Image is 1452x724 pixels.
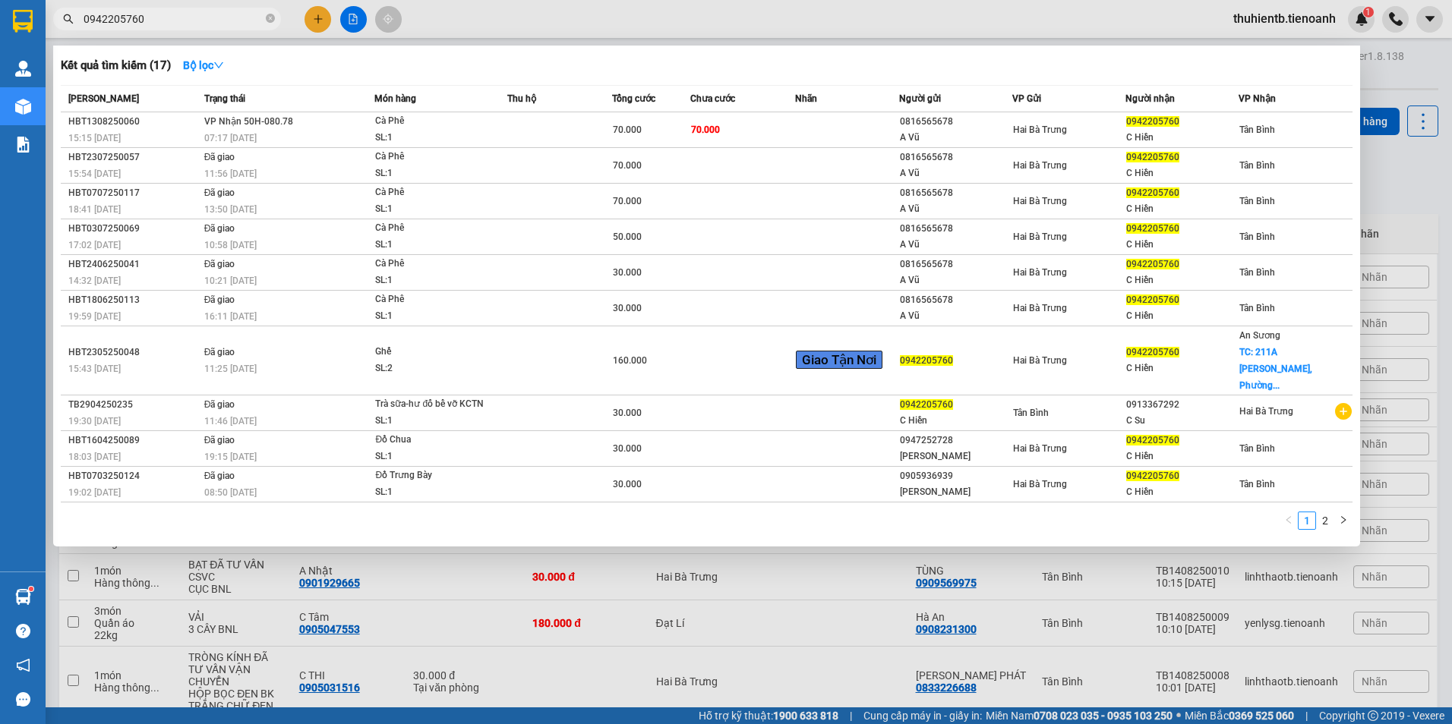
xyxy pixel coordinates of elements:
[68,204,121,215] span: 18:41 [DATE]
[375,256,489,272] div: Cà Phê
[204,399,235,410] span: Đã giao
[900,201,1012,217] div: A Vũ
[29,587,33,591] sup: 1
[204,275,257,286] span: 10:21 [DATE]
[1239,443,1275,454] span: Tân Bình
[1316,512,1334,530] li: 2
[204,364,257,374] span: 11:25 [DATE]
[1280,512,1298,530] button: left
[204,294,235,305] span: Đã giao
[374,93,416,104] span: Món hàng
[375,272,489,289] div: SL: 1
[900,449,1012,464] div: [PERSON_NAME]
[1239,330,1280,341] span: An Sương
[375,344,489,360] div: Ghế
[900,165,1012,181] div: A Vũ
[16,658,30,672] span: notification
[1013,124,1067,135] span: Hai Bà Trưng
[266,12,275,27] span: close-circle
[68,150,200,165] div: HBT2307250057
[899,93,941,104] span: Người gửi
[1299,512,1315,529] a: 1
[375,220,489,237] div: Cà Phê
[68,114,200,130] div: HBT1308250060
[1013,267,1067,278] span: Hai Bà Trưng
[15,61,31,77] img: warehouse-icon
[375,308,489,325] div: SL: 1
[900,355,953,366] span: 0942205760
[266,14,275,23] span: close-circle
[204,452,257,462] span: 19:15 [DATE]
[613,443,642,454] span: 30.000
[613,408,642,418] span: 30.000
[16,624,30,638] span: question-circle
[1126,187,1179,198] span: 0942205760
[68,257,200,272] div: HBT2406250041
[900,237,1012,253] div: A Vũ
[900,150,1012,165] div: 0816565678
[375,291,489,308] div: Cà Phê
[61,58,171,74] h3: Kết quả tìm kiếm ( 17 )
[900,399,953,410] span: 0942205760
[68,93,139,104] span: [PERSON_NAME]
[68,311,121,322] span: 19:59 [DATE]
[613,160,642,171] span: 70.000
[1013,303,1067,313] span: Hai Bà Trưng
[900,433,1012,449] div: 0947252728
[613,479,642,489] span: 30.000
[1334,512,1353,530] button: right
[900,221,1012,237] div: 0816565678
[68,185,200,201] div: HBT0707250117
[1239,124,1275,135] span: Tân Bình
[68,364,121,374] span: 15:43 [DATE]
[1239,160,1275,171] span: Tân Bình
[612,93,655,104] span: Tổng cước
[1126,449,1238,464] div: C Hiền
[900,292,1012,308] div: 0816565678
[375,467,489,484] div: Đồ Trưng Bày
[204,168,257,179] span: 11:56 [DATE]
[1335,403,1352,420] span: plus-circle
[204,416,257,427] span: 11:46 [DATE]
[613,355,647,366] span: 160.000
[1126,201,1238,217] div: C Hiền
[68,240,121,250] span: 17:02 [DATE]
[900,413,1012,429] div: C Hiền
[1239,93,1276,104] span: VP Nhận
[1126,397,1238,413] div: 0913367292
[1126,116,1179,127] span: 0942205760
[1339,515,1348,524] span: right
[375,130,489,146] div: SL: 1
[796,351,882,369] span: Giao Tận Nơi
[900,308,1012,324] div: A Vũ
[1126,259,1179,269] span: 0942205760
[507,93,536,104] span: Thu hộ
[1126,223,1179,234] span: 0942205760
[1012,93,1041,104] span: VP Gửi
[1013,196,1067,206] span: Hai Bà Trưng
[375,360,489,377] div: SL: 2
[204,311,257,322] span: 16:11 [DATE]
[204,240,257,250] span: 10:58 [DATE]
[375,413,489,430] div: SL: 1
[1126,484,1238,500] div: C Hiền
[1126,435,1179,445] span: 0942205760
[204,133,257,143] span: 07:17 [DATE]
[1126,360,1238,376] div: C Hiền
[1126,130,1238,146] div: C Hiền
[1126,471,1179,481] span: 0942205760
[375,184,489,201] div: Cà Phê
[1126,165,1238,181] div: C Hiền
[68,468,200,484] div: HBT0703250124
[375,449,489,465] div: SL: 1
[613,231,642,242] span: 50.000
[375,484,489,501] div: SL: 1
[1126,347,1179,357] span: 0942205760
[375,149,489,165] div: Cà Phê
[204,187,235,198] span: Đã giao
[375,165,489,182] div: SL: 1
[68,345,200,360] div: HBT2305250048
[613,303,642,313] span: 30.000
[204,471,235,481] span: Đã giao
[900,257,1012,272] div: 0816565678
